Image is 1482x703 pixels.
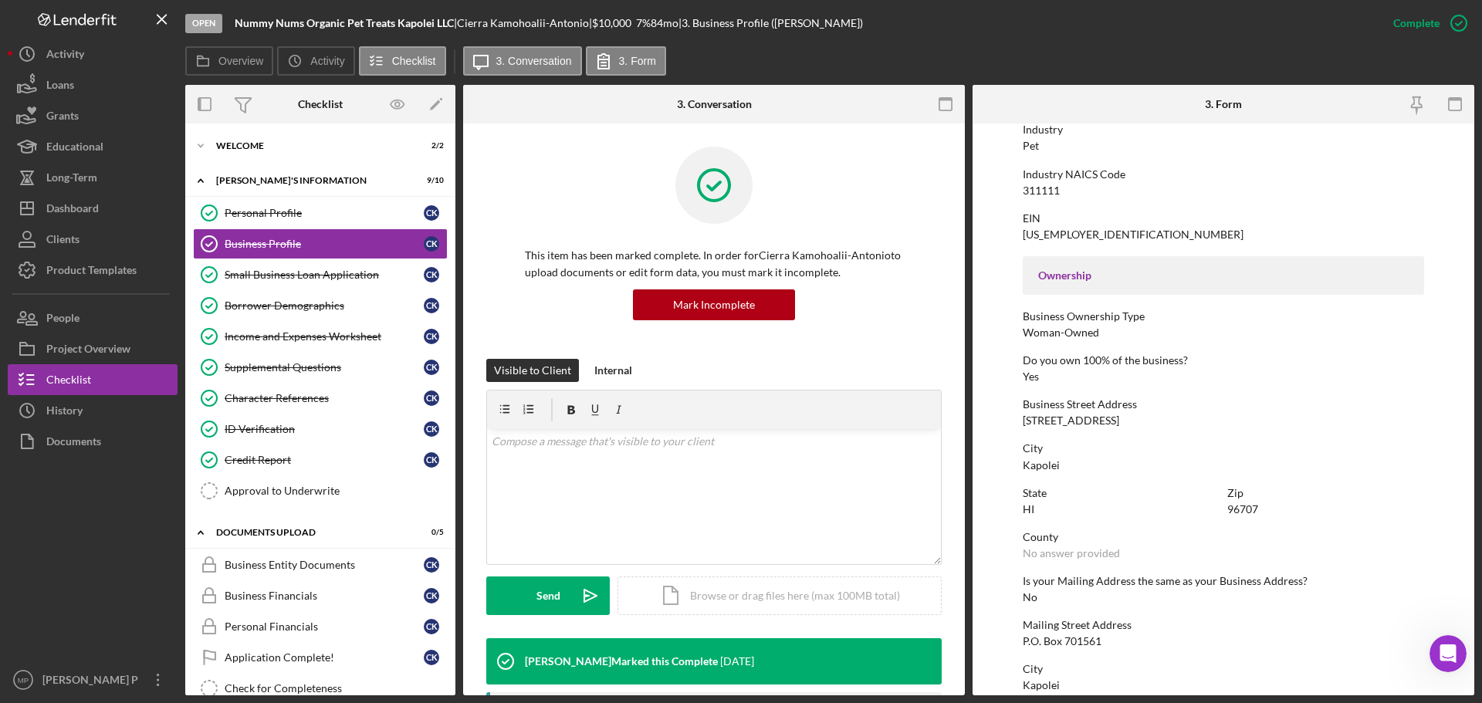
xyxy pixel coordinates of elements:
[225,269,424,281] div: Small Business Loan Application
[1023,370,1039,383] div: Yes
[457,17,592,29] div: Cierra Kamohoalii-Antonio |
[46,364,91,399] div: Checklist
[55,127,144,143] div: [PERSON_NAME]
[245,520,269,531] span: Help
[225,620,424,633] div: Personal Financials
[424,360,439,375] div: C K
[8,364,178,395] button: Checklist
[46,426,101,461] div: Documents
[271,6,299,34] div: Close
[1023,123,1424,136] div: Industry
[486,359,579,382] button: Visible to Client
[18,282,49,313] img: Profile image for Christina
[463,46,582,76] button: 3. Conversation
[677,98,752,110] div: 3. Conversation
[46,131,103,166] div: Educational
[225,207,424,219] div: Personal Profile
[46,162,97,197] div: Long-Term
[673,289,755,320] div: Mark Incomplete
[147,298,191,314] div: • [DATE]
[8,302,178,333] a: People
[424,452,439,468] div: C K
[1023,184,1060,197] div: 311111
[55,112,239,124] span: Can you help me one more thing?
[1430,635,1467,672] iframe: Intercom live chat
[1023,663,1424,675] div: City
[277,46,354,76] button: Activity
[55,283,181,296] span: Rate your conversation
[216,528,405,537] div: DOCUMENTS UPLOAD
[46,302,80,337] div: People
[46,39,84,73] div: Activity
[1023,503,1034,515] div: HI
[1227,487,1424,499] div: Zip
[18,454,49,485] img: Profile image for Allison
[46,224,80,259] div: Clients
[359,46,446,76] button: Checklist
[1023,168,1424,181] div: Industry NAICS Code
[103,355,146,371] div: • [DATE]
[594,359,632,382] div: Internal
[51,169,140,181] span: General Support
[8,224,178,255] button: Clients
[424,421,439,437] div: C K
[424,267,439,282] div: C K
[55,412,144,428] div: [PERSON_NAME]
[1023,326,1099,339] div: Woman-Owned
[18,54,49,85] img: Profile image for Christina
[1023,442,1424,455] div: City
[51,340,207,353] span: Account Add-Ons / New Staff
[16,349,35,367] img: Christina avatar
[1393,8,1440,39] div: Complete
[147,241,191,257] div: • [DATE]
[55,226,181,238] span: Rate your conversation
[193,383,448,414] a: Character ReferencesCK
[51,184,100,200] div: Lenderfit
[8,100,178,131] a: Grants
[8,255,178,286] button: Product Templates
[216,176,405,185] div: [PERSON_NAME]'S INFORMATION
[193,290,448,321] a: Borrower DemographicsCK
[225,651,424,664] div: Application Complete!
[28,177,46,196] img: Allison avatar
[193,414,448,444] a: ID VerificationCK
[424,557,439,573] div: C K
[1023,679,1060,691] div: Kapolei
[235,16,454,29] b: Nummy Nums Organic Pet Treats Kapolei LLC
[8,193,178,224] a: Dashboard
[424,329,439,344] div: C K
[8,664,178,695] button: MP[PERSON_NAME] P
[28,349,46,367] img: Allison avatar
[193,549,448,580] a: Business Entity DocumentsCK
[1023,575,1424,587] div: Is your Mailing Address the same as your Business Address?
[1023,228,1243,241] div: [US_EMPLOYER_IDENTIFICATION_NUMBER]
[678,17,863,29] div: | 3. Business Profile ([PERSON_NAME])
[8,162,178,193] button: Long-Term
[46,255,137,289] div: Product Templates
[1023,212,1424,225] div: EIN
[193,611,448,642] a: Personal FinancialsCK
[424,205,439,221] div: C K
[225,423,424,435] div: ID Verification
[536,576,560,615] div: Send
[225,590,424,602] div: Business Financials
[55,241,144,257] div: [PERSON_NAME]
[496,55,572,67] label: 3. Conversation
[147,469,191,485] div: • [DATE]
[193,259,448,290] a: Small Business Loan ApplicationCK
[1023,531,1424,543] div: County
[8,131,178,162] button: Educational
[46,333,130,368] div: Project Overview
[185,14,222,33] div: Open
[1038,269,1409,282] div: Ownership
[8,333,178,364] button: Project Overview
[525,655,718,668] div: [PERSON_NAME] Marked this Complete
[424,236,439,252] div: C K
[55,55,181,67] span: Rate your conversation
[486,576,610,615] button: Send
[193,475,448,506] a: Approval to Underwrite
[424,298,439,313] div: C K
[193,321,448,352] a: Income and Expenses WorksheetCK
